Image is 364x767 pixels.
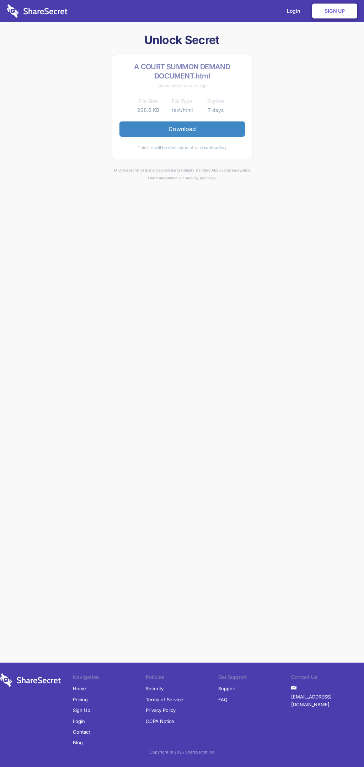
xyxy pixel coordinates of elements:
[199,97,233,105] th: Expires
[7,4,68,18] img: logo-wordmark-white-trans-d4663122ce5f474addd5e946df7df03e33cb6a1c49d2221995e7729f52c070b2.svg
[218,694,227,705] a: FAQ
[73,673,146,683] li: Navigation
[73,705,90,716] a: Sign Up
[119,62,245,81] h2: A COURT SUMMON DEMAND DOCUMENT.html
[146,694,183,705] a: Terms of Service
[312,4,357,18] a: Sign Up
[119,121,245,136] a: Download
[146,673,219,683] li: Policies
[73,694,88,705] a: Pricing
[291,691,364,710] a: [EMAIL_ADDRESS][DOMAIN_NAME]
[199,106,233,114] td: 7 days
[119,144,245,152] div: This file will be destroyed after downloading.
[132,97,165,105] th: File Size
[218,673,291,683] li: Get Support
[119,82,245,90] div: Shared about 4 hours ago
[218,683,236,694] a: Support
[165,106,199,114] td: text/html
[132,106,165,114] td: 228.6 KB
[291,673,364,683] li: Contact Us
[148,176,168,180] a: Learn more
[146,705,176,716] a: Privacy Policy
[73,716,85,727] a: Login
[165,97,199,105] th: File Type
[73,683,86,694] a: Home
[146,716,174,727] a: CCPA Notice
[73,727,90,737] a: Contact
[146,683,164,694] a: Security
[73,737,83,748] a: Blog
